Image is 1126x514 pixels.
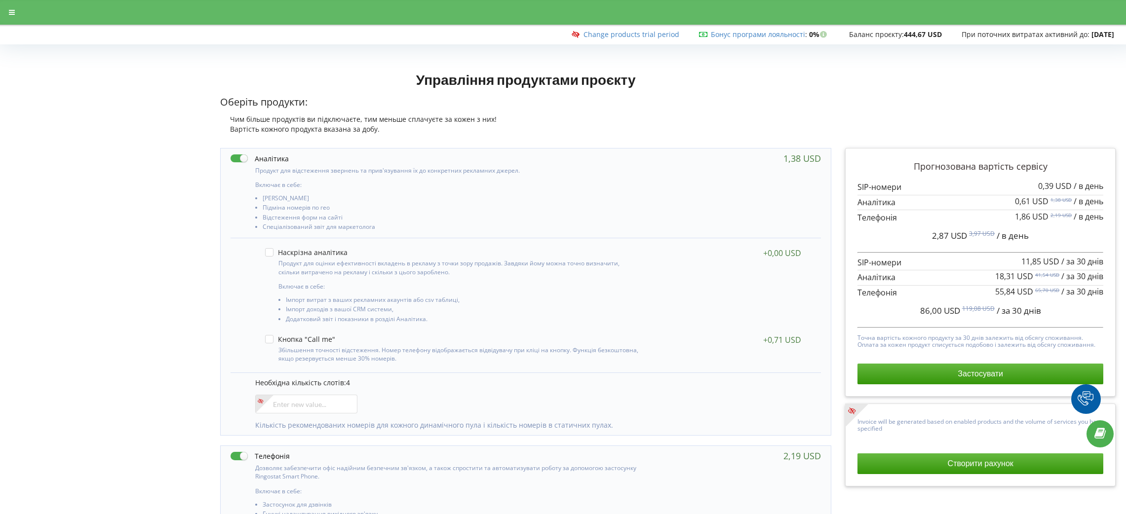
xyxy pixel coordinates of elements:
[286,316,640,325] li: Додатковий звіт і показники в розділі Аналітика.
[263,204,644,214] li: Підміна номерів по гео
[255,166,644,175] p: Продукт для відстеження звернень та прив'язування їх до конкретних рекламних джерел.
[265,335,335,343] label: Кнопка "Call me"
[220,124,831,134] div: Вартість кожного продукта вказана за добу.
[783,451,821,461] div: 2,19 USD
[255,378,811,388] p: Необхідна кількість слотів:
[220,71,831,88] h1: Управління продуктами проєкту
[849,30,904,39] span: Баланс проєкту:
[265,248,348,257] label: Наскрізна аналітика
[920,305,960,316] span: 86,00 USD
[1061,271,1103,282] span: / за 30 днів
[763,335,801,345] div: +0,71 USD
[1050,196,1072,203] sup: 1,38 USD
[995,271,1033,282] span: 18,31 USD
[1038,181,1072,191] span: 0,39 USD
[220,114,831,124] div: Чим більше продуктів ви підключаєте, тим меньше сплачуєте за кожен з них!
[857,364,1103,384] button: Застосувати
[711,30,805,39] a: Бонус програми лояльності
[1035,287,1059,294] sup: 65,70 USD
[1091,30,1114,39] strong: [DATE]
[220,95,831,110] p: Оберіть продукти:
[263,214,644,223] li: Відстеження форм на сайті
[857,182,1103,193] p: SIP-номери
[263,223,644,233] li: Спеціалізований звіт для маркетолога
[1061,256,1103,267] span: / за 30 днів
[1021,256,1059,267] span: 11,85 USD
[904,30,942,39] strong: 444,67 USD
[962,304,995,313] sup: 119,08 USD
[263,501,644,511] li: Застосунок для дзвінків
[857,332,1103,349] p: Точна вартість кожного продукту за 30 днів залежить від обсягу споживання. Оплата за кожен продук...
[997,230,1029,241] span: / в день
[255,181,644,189] p: Включає в себе:
[1050,212,1072,219] sup: 2,19 USD
[932,230,967,241] span: 2,87 USD
[278,282,640,291] p: Включає в себе:
[857,212,1103,223] p: Телефонія
[857,287,1103,298] p: Телефонія
[278,259,640,276] p: Продукт для оцінки ефективності вкладень в рекламу з точки зору продажів. Завдяки йому можна точн...
[857,197,1103,208] p: Аналітика
[1061,286,1103,297] span: / за 30 днів
[255,487,644,495] p: Включає в себе:
[286,296,640,306] li: Імпорт витрат з ваших рекламних акаунтів або csv таблиці,
[231,451,290,461] label: Телефонія
[1074,181,1103,191] span: / в день
[857,257,1103,268] p: SIP-номери
[995,286,1033,297] span: 55,84 USD
[857,416,1103,433] p: Invoice will be generated based on enabled products and the volume of services you have specified
[1035,271,1059,278] sup: 41,54 USD
[1074,211,1103,222] span: / в день
[278,346,640,363] p: Збільшення точності відстеження. Номер телефону відображається відвідувачу при кліці на кнопку. Ф...
[857,160,1103,173] p: Прогнозована вартість сервісу
[231,153,289,164] label: Аналітика
[809,30,829,39] strong: 0%
[997,305,1041,316] span: / за 30 днів
[255,395,357,413] input: Enter new value...
[969,229,995,238] sup: 3,97 USD
[857,453,1103,474] button: Створити рахунок
[255,464,644,480] p: Дозволяє забезпечити офіс надійним безпечним зв'язком, а також спростити та автоматизувати роботу...
[711,30,807,39] span: :
[286,306,640,315] li: Імпорт доходів з вашої CRM системи,
[783,153,821,163] div: 1,38 USD
[346,378,350,387] span: 4
[763,248,801,258] div: +0,00 USD
[583,30,679,39] a: Change products trial period
[1074,196,1103,207] span: / в день
[857,272,1103,283] p: Аналітика
[263,195,644,204] li: [PERSON_NAME]
[1015,196,1048,207] span: 0,61 USD
[255,420,811,430] p: Кількість рекомендованих номерів для кожного динамічного пула і кількість номерів в статичних пулах.
[962,30,1089,39] span: При поточних витратах активний до:
[1015,211,1048,222] span: 1,86 USD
